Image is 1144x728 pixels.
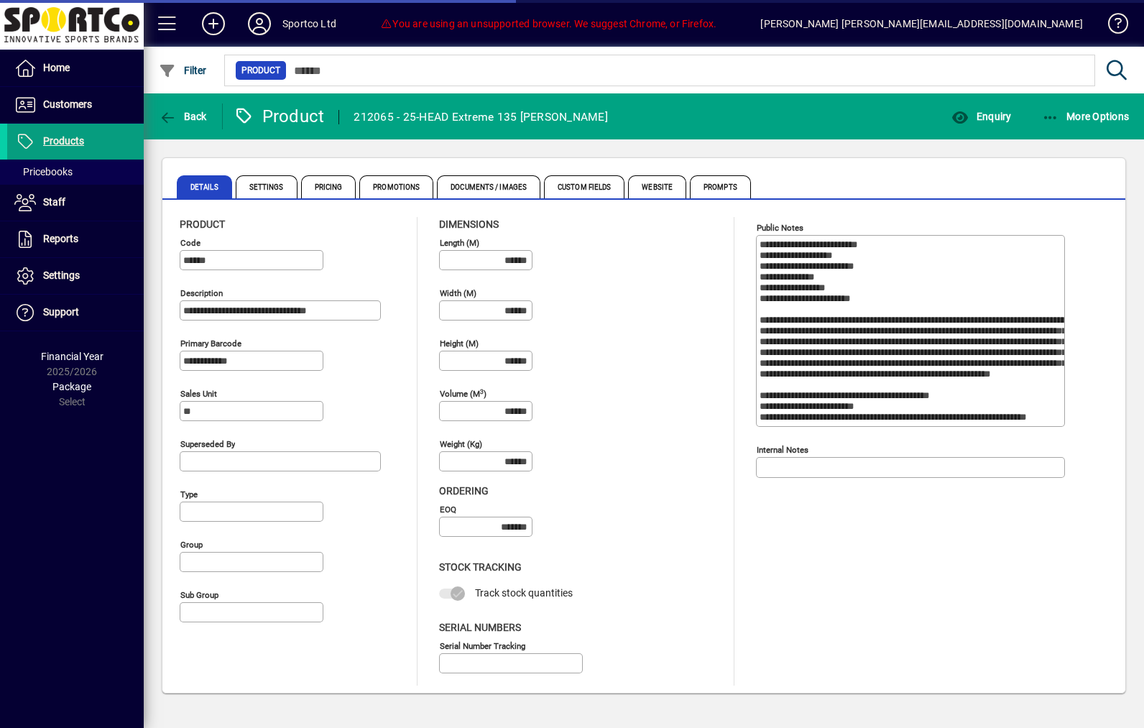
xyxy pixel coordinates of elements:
[7,258,144,294] a: Settings
[180,489,198,499] mat-label: Type
[43,98,92,110] span: Customers
[1042,111,1130,122] span: More Options
[1038,103,1133,129] button: More Options
[440,238,479,248] mat-label: Length (m)
[439,485,489,497] span: Ordering
[43,233,78,244] span: Reports
[234,105,325,128] div: Product
[7,295,144,331] a: Support
[440,389,486,399] mat-label: Volume (m )
[155,57,211,83] button: Filter
[180,389,217,399] mat-label: Sales unit
[760,12,1083,35] div: [PERSON_NAME] [PERSON_NAME][EMAIL_ADDRESS][DOMAIN_NAME]
[180,540,203,550] mat-label: Group
[180,439,235,449] mat-label: Superseded by
[440,640,525,650] mat-label: Serial Number tracking
[14,166,73,178] span: Pricebooks
[7,185,144,221] a: Staff
[159,111,207,122] span: Back
[180,218,225,230] span: Product
[155,103,211,129] button: Back
[43,62,70,73] span: Home
[282,12,336,35] div: Sportco Ltd
[439,561,522,573] span: Stock Tracking
[7,50,144,86] a: Home
[359,175,433,198] span: Promotions
[439,622,521,633] span: Serial Numbers
[475,587,573,599] span: Track stock quantities
[757,445,808,455] mat-label: Internal Notes
[159,65,207,76] span: Filter
[180,238,200,248] mat-label: Code
[440,504,456,515] mat-label: EOQ
[180,338,241,349] mat-label: Primary barcode
[690,175,751,198] span: Prompts
[948,103,1015,129] button: Enquiry
[1097,3,1126,50] a: Knowledge Base
[440,288,476,298] mat-label: Width (m)
[180,590,218,600] mat-label: Sub group
[43,269,80,281] span: Settings
[480,387,484,395] sup: 3
[628,175,686,198] span: Website
[43,196,65,208] span: Staff
[241,63,280,78] span: Product
[757,223,803,233] mat-label: Public Notes
[951,111,1011,122] span: Enquiry
[41,351,103,362] span: Financial Year
[544,175,624,198] span: Custom Fields
[380,18,716,29] span: You are using an unsupported browser. We suggest Chrome, or Firefox.
[440,338,479,349] mat-label: Height (m)
[301,175,356,198] span: Pricing
[144,103,223,129] app-page-header-button: Back
[177,175,232,198] span: Details
[43,306,79,318] span: Support
[440,439,482,449] mat-label: Weight (Kg)
[7,221,144,257] a: Reports
[437,175,540,198] span: Documents / Images
[7,160,144,184] a: Pricebooks
[236,175,297,198] span: Settings
[236,11,282,37] button: Profile
[190,11,236,37] button: Add
[7,87,144,123] a: Customers
[354,106,608,129] div: 212065 - 25-HEAD Extreme 135 [PERSON_NAME]
[180,288,223,298] mat-label: Description
[52,381,91,392] span: Package
[43,135,84,147] span: Products
[439,218,499,230] span: Dimensions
